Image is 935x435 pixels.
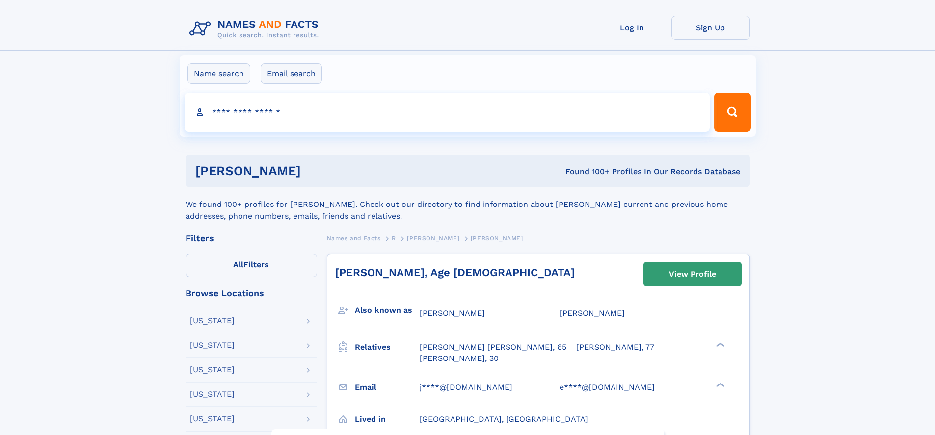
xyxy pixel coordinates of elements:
[392,235,396,242] span: R
[186,289,317,298] div: Browse Locations
[669,263,716,285] div: View Profile
[355,379,420,396] h3: Email
[420,308,485,318] span: [PERSON_NAME]
[327,232,381,244] a: Names and Facts
[186,254,317,277] label: Filters
[190,341,235,349] div: [US_STATE]
[714,93,750,132] button: Search Button
[186,16,327,42] img: Logo Names and Facts
[190,390,235,398] div: [US_STATE]
[560,308,625,318] span: [PERSON_NAME]
[671,16,750,40] a: Sign Up
[190,317,235,325] div: [US_STATE]
[186,187,750,222] div: We found 100+ profiles for [PERSON_NAME]. Check out our directory to find information about [PERS...
[261,63,322,84] label: Email search
[420,414,588,424] span: [GEOGRAPHIC_DATA], [GEOGRAPHIC_DATA]
[392,232,396,244] a: R
[433,166,740,177] div: Found 100+ Profiles In Our Records Database
[471,235,523,242] span: [PERSON_NAME]
[407,232,459,244] a: [PERSON_NAME]
[355,411,420,428] h3: Lived in
[407,235,459,242] span: [PERSON_NAME]
[187,63,250,84] label: Name search
[576,342,654,353] a: [PERSON_NAME], 77
[593,16,671,40] a: Log In
[233,260,243,269] span: All
[335,266,575,279] a: [PERSON_NAME], Age [DEMOGRAPHIC_DATA]
[714,342,725,348] div: ❯
[185,93,710,132] input: search input
[355,339,420,356] h3: Relatives
[644,262,741,286] a: View Profile
[420,353,499,364] a: [PERSON_NAME], 30
[195,165,433,177] h1: [PERSON_NAME]
[190,366,235,374] div: [US_STATE]
[186,234,317,243] div: Filters
[420,342,566,353] a: [PERSON_NAME] [PERSON_NAME], 65
[190,415,235,423] div: [US_STATE]
[355,302,420,319] h3: Also known as
[714,382,725,388] div: ❯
